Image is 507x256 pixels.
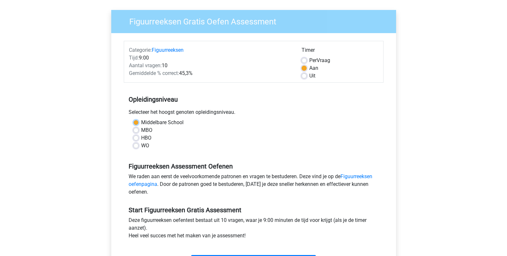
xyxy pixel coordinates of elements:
span: Tijd: [129,55,139,61]
label: WO [141,142,149,150]
label: Aan [309,64,318,72]
span: Per [309,57,317,63]
div: 9:00 [124,54,297,62]
label: Uit [309,72,315,80]
h5: Figuurreeksen Assessment Oefenen [129,162,379,170]
h5: Opleidingsniveau [129,93,379,106]
label: MBO [141,126,152,134]
div: Timer [302,46,378,57]
a: Figuurreeksen [152,47,184,53]
span: Aantal vragen: [129,62,162,69]
label: Middelbare School [141,119,184,126]
div: We raden aan eerst de veelvoorkomende patronen en vragen te bestuderen. Deze vind je op de . Door... [124,173,384,198]
div: 45,3% [124,69,297,77]
h3: Figuurreeksen Gratis Oefen Assessment [122,14,391,27]
label: HBO [141,134,151,142]
span: Categorie: [129,47,152,53]
label: Vraag [309,57,330,64]
div: Selecteer het hoogst genoten opleidingsniveau. [124,108,384,119]
div: 10 [124,62,297,69]
h5: Start Figuurreeksen Gratis Assessment [129,206,379,214]
div: Deze figuurreeksen oefentest bestaat uit 10 vragen, waar je 9:00 minuten de tijd voor krijgt (als... [124,216,384,242]
span: Gemiddelde % correct: [129,70,179,76]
